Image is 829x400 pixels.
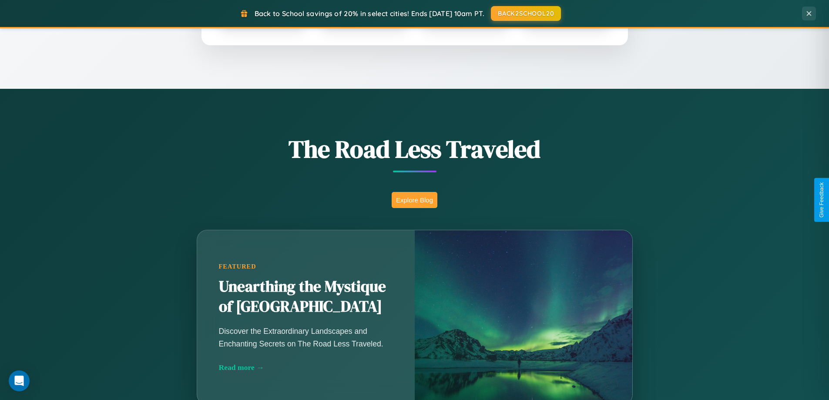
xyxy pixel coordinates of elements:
[219,363,393,372] div: Read more →
[819,182,825,218] div: Give Feedback
[491,6,561,21] button: BACK2SCHOOL20
[255,9,484,18] span: Back to School savings of 20% in select cities! Ends [DATE] 10am PT.
[219,325,393,350] p: Discover the Extraordinary Landscapes and Enchanting Secrets on The Road Less Traveled.
[392,192,437,208] button: Explore Blog
[9,370,30,391] div: Open Intercom Messenger
[219,277,393,317] h2: Unearthing the Mystique of [GEOGRAPHIC_DATA]
[219,263,393,270] div: Featured
[154,132,676,166] h1: The Road Less Traveled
